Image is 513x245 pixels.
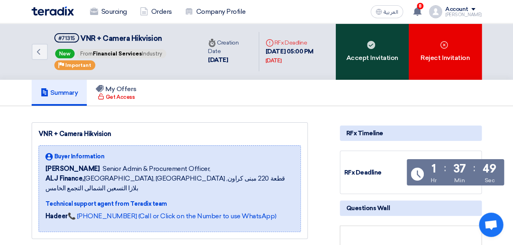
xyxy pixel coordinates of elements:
[55,49,75,58] span: New
[41,89,78,97] h5: Summary
[208,38,252,55] div: Creation Date
[431,163,436,175] div: 1
[93,51,142,57] span: Financial Services
[340,126,482,141] div: RFx Timeline
[266,38,329,47] div: RFx Deadline
[133,3,178,21] a: Orders
[266,57,281,65] div: [DATE]
[445,13,482,17] div: [PERSON_NAME]
[344,168,405,177] div: RFx Deadline
[65,62,91,68] span: Important
[484,176,494,185] div: Sec
[431,176,436,185] div: Hr
[87,80,146,106] a: My Offers Get Access
[453,163,466,175] div: 37
[444,161,446,175] div: :
[103,164,210,174] span: Senior Admin & Procurement Officer,
[445,6,468,13] div: Account
[68,212,276,220] a: 📞 [PHONE_NUMBER] (Call or Click on the Number to use WhatsApp)
[45,212,68,220] strong: Hadeer
[384,9,398,15] span: العربية
[479,213,503,237] div: Open chat
[39,129,301,139] div: VNR + Camera Hikvision
[45,200,294,208] div: Technical support agent from Teradix team
[178,3,252,21] a: Company Profile
[84,3,133,21] a: Sourcing
[371,5,403,18] button: العربية
[32,80,87,106] a: Summary
[483,163,496,175] div: 49
[336,23,409,80] div: Accept Invitation
[32,6,74,16] img: Teradix logo
[96,85,137,93] h5: My Offers
[417,3,423,9] span: 8
[98,93,135,101] div: Get Access
[409,23,482,80] div: Reject Invitation
[454,176,465,185] div: Min
[429,5,442,18] img: profile_test.png
[54,152,105,161] span: Buyer Information
[346,204,390,213] span: Questions Wall
[45,175,84,182] b: ALJ Finance,
[208,55,252,65] div: [DATE]
[54,33,167,43] h5: VNR + Camera Hikvision
[76,49,166,58] span: From Industry
[45,174,294,193] span: [GEOGRAPHIC_DATA], [GEOGRAPHIC_DATA] ,قطعة 220 مبنى كراون بلازا التسعين الشمالى التجمع الخامس
[80,34,162,43] span: VNR + Camera Hikvision
[58,36,75,41] div: #71315
[473,161,475,175] div: :
[45,164,100,174] span: [PERSON_NAME]
[266,47,329,65] div: [DATE] 05:00 PM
